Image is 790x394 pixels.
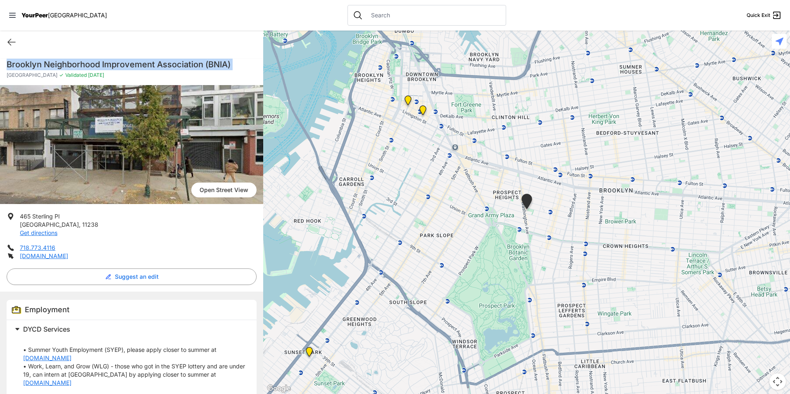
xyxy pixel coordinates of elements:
a: [DOMAIN_NAME] [23,354,71,362]
span: , [79,221,81,228]
a: Open this area in Google Maps (opens a new window) [265,383,293,394]
a: 718.773.4116 [20,244,55,251]
input: Search [366,11,501,19]
span: Employment [25,305,69,314]
span: Validated [65,72,87,78]
a: YourPeer[GEOGRAPHIC_DATA] [21,13,107,18]
span: 465 Sterling Pl [20,213,59,220]
span: YourPeer [21,12,48,19]
div: Brooklyn [400,92,416,112]
span: [GEOGRAPHIC_DATA] [7,72,57,78]
span: [GEOGRAPHIC_DATA] [20,221,79,228]
div: Sunset Park [301,344,318,363]
h1: Brooklyn Neighborhood Improvement Association (BNIA) [7,59,257,70]
span: Quick Exit [747,12,770,19]
p: • Summer Youth Employment (SYEP), please apply closer to summer at • Work, Learn, and Grow (WLG) ... [23,337,247,387]
a: [DOMAIN_NAME] [20,252,68,259]
a: [DOMAIN_NAME] [23,379,71,387]
span: [DATE] [87,72,104,78]
span: 11238 [82,221,98,228]
span: [GEOGRAPHIC_DATA] [48,12,107,19]
span: Suggest an edit [115,273,159,281]
button: Suggest an edit [7,268,257,285]
span: Open Street View [191,183,257,197]
span: DYCD Services [23,325,70,333]
img: Google [265,383,293,394]
div: Brooklyn Office [414,102,431,122]
span: ✓ [59,72,64,78]
a: Get directions [20,229,57,236]
a: Quick Exit [747,10,782,20]
button: Map camera controls [769,373,786,390]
